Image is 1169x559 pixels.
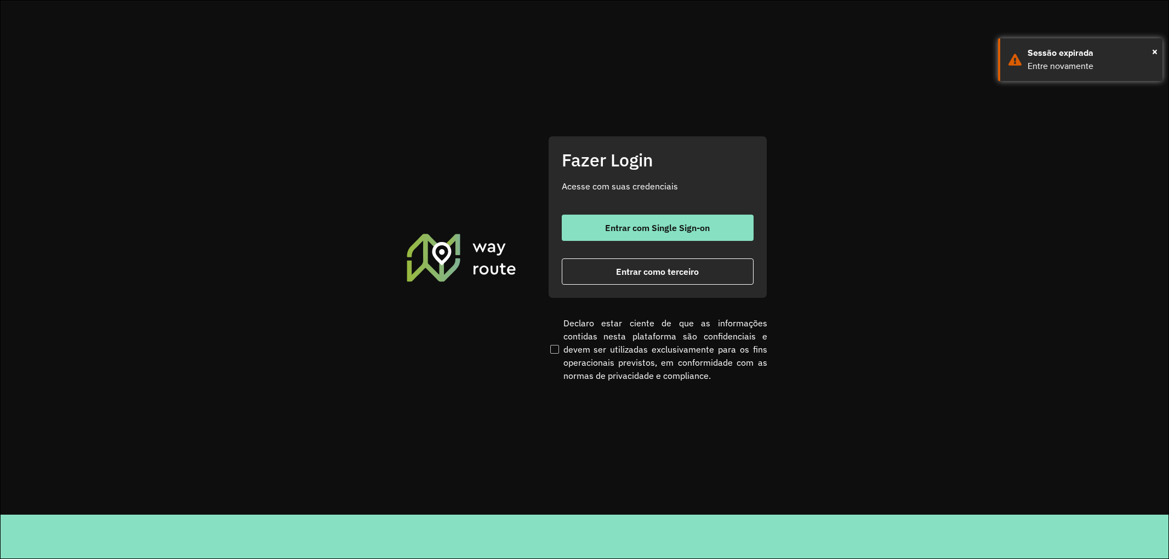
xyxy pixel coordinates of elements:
[562,149,754,170] h2: Fazer Login
[548,316,767,382] label: Declaro estar ciente de que as informações contidas nesta plataforma são confidenciais e devem se...
[616,267,699,276] span: Entrar como terceiro
[1028,47,1154,60] div: Sessão expirada
[1152,43,1157,60] button: Close
[562,180,754,193] p: Acesse com suas credenciais
[562,258,754,285] button: button
[605,223,710,232] span: Entrar com Single Sign-on
[1152,43,1157,60] span: ×
[562,215,754,241] button: button
[405,232,518,283] img: Roteirizador AmbevTech
[1028,60,1154,73] div: Entre novamente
